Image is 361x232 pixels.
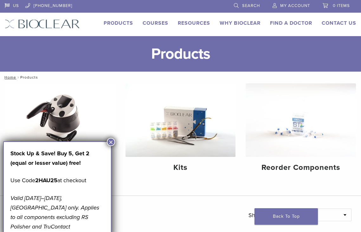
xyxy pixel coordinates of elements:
[10,176,104,185] p: Use Code at checkout
[220,20,261,26] a: Why Bioclear
[333,3,350,8] span: 0 items
[126,83,236,177] a: Kits
[5,83,115,157] img: Equipment
[251,162,351,173] h4: Reorder Components
[280,3,310,8] span: My Account
[35,177,57,184] strong: 2HAU25
[16,76,20,79] span: /
[246,83,356,177] a: Reorder Components
[131,162,231,173] h4: Kits
[143,20,168,26] a: Courses
[322,20,356,26] a: Contact Us
[10,150,89,166] strong: Stock Up & Save! Buy 5, Get 2 (equal or lesser value) free!
[126,83,236,157] img: Kits
[107,138,115,146] button: Close
[246,83,356,157] img: Reorder Components
[5,19,80,29] img: Bioclear
[3,75,16,80] a: Home
[5,83,115,177] a: Equipment
[104,20,133,26] a: Products
[255,208,318,225] a: Back To Top
[10,195,99,230] em: Valid [DATE]–[DATE], [GEOGRAPHIC_DATA] only. Applies to all components excluding RS Polisher and ...
[178,20,210,26] a: Resources
[270,20,312,26] a: Find A Doctor
[242,3,260,8] span: Search
[248,209,286,222] p: Showing results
